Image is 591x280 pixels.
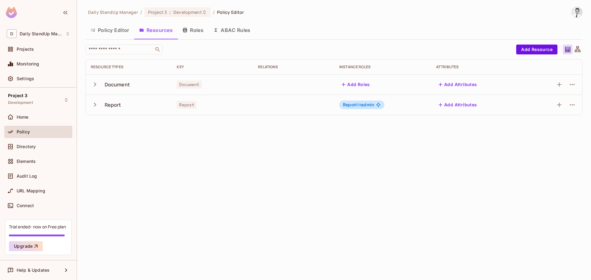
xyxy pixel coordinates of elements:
span: Report [343,102,360,107]
div: Document [105,81,130,88]
span: Home [17,115,29,120]
div: Attributes [436,65,520,69]
div: Trial ended- now on Free plan [9,224,66,230]
button: Resources [134,22,178,38]
span: Document [177,81,202,89]
span: Elements [17,159,36,164]
span: Development [173,9,202,15]
span: Settings [17,76,34,81]
span: Projects [17,47,34,52]
button: Add Resource [516,45,557,54]
span: Report [177,101,197,109]
span: Monitoring [17,61,39,66]
button: ABAC Rules [208,22,255,38]
button: Add Attributes [436,80,480,89]
span: Project 3 [8,93,27,98]
span: : [169,10,171,15]
span: Policy Editor [217,9,244,15]
span: Audit Log [17,174,37,179]
div: Instance roles [339,65,426,69]
span: the active workspace [88,9,138,15]
div: Key [177,65,248,69]
div: Resource Types [91,65,167,69]
span: Project 3 [148,9,167,15]
button: Add Roles [339,80,372,89]
button: Upgrade [9,241,43,251]
span: # [357,102,360,107]
span: Workspace: Daily StandUp Manager [20,31,62,36]
div: Report [105,101,121,108]
span: Directory [17,144,36,149]
img: SReyMgAAAABJRU5ErkJggg== [6,7,17,18]
span: Policy [17,129,30,134]
button: Roles [178,22,208,38]
span: Development [8,100,33,105]
li: / [140,9,142,15]
img: Goran Jovanovic [572,7,582,17]
button: Policy Editor [86,22,134,38]
span: Help & Updates [17,268,50,273]
span: radmin [343,102,374,107]
span: Connect [17,203,34,208]
span: URL Mapping [17,188,45,193]
span: D [7,29,17,38]
button: Add Attributes [436,100,480,110]
li: / [213,9,215,15]
div: Relations [258,65,329,69]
